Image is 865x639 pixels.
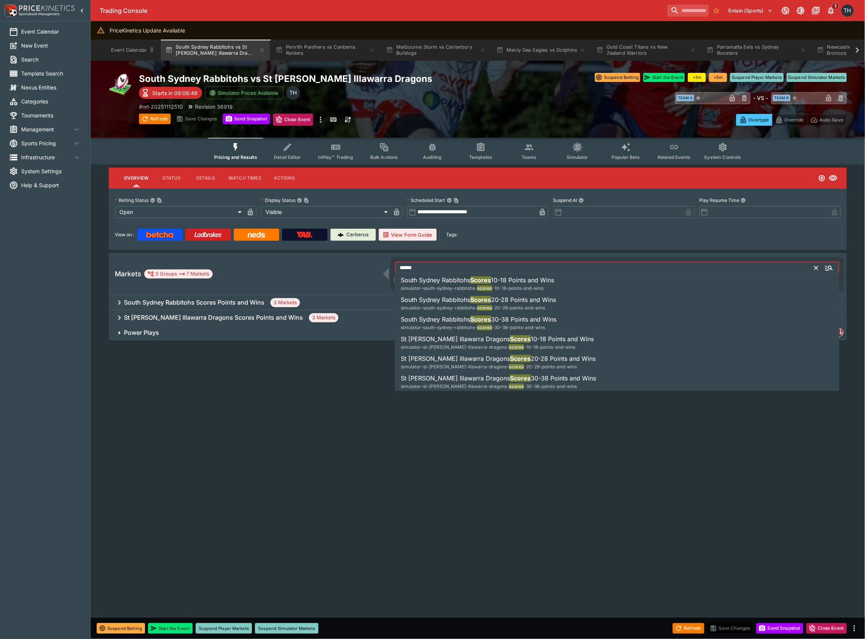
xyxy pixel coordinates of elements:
[772,114,807,126] button: Override
[261,197,295,203] p: Display Status
[454,198,459,203] button: Copy To Clipboard
[152,89,198,97] p: Starts in 09:06:48
[100,7,664,15] div: Trading Console
[270,299,300,306] span: 3 Markets
[21,153,72,161] span: Infrastructure
[318,154,353,160] span: InPlay™ Trading
[297,232,313,238] img: TabNZ
[148,623,193,634] button: Start the Event
[423,154,442,160] span: Auditing
[195,103,233,111] p: Revision 36919
[331,229,376,241] a: Cerberus
[115,206,244,218] div: Open
[531,355,596,362] span: 20-28 Points and Wins
[347,231,369,239] p: Cerberus
[255,623,318,634] button: Suspend Simulator Markets
[223,114,270,124] button: Send Snapshot
[749,116,769,124] p: Overtype
[612,154,640,160] span: Popular Bets
[154,169,188,187] button: Status
[274,154,301,160] span: Detail Editor
[21,83,81,91] span: Nexus Entities
[21,28,81,35] span: Event Calendar
[21,42,81,49] span: New Event
[150,198,155,203] button: Betting StatusCopy To Clipboard
[401,344,509,350] span: simulator-st-[PERSON_NAME]-illawarra-dragons-
[21,69,81,77] span: Template Search
[118,169,154,187] button: Overview
[839,2,856,19] button: Todd Henderson
[595,73,640,82] button: Suspend Betting
[19,5,75,11] img: PriceKinetics
[21,181,81,189] span: Help & Support
[147,269,210,279] div: 3 Groups 7 Markets
[304,198,309,203] button: Copy To Clipboard
[157,198,162,203] button: Copy To Clipboard
[806,623,847,634] button: Close Event
[261,206,391,218] div: Visible
[673,623,704,634] button: Refresh
[470,316,491,323] span: Scores
[21,111,81,119] span: Tournaments
[688,73,706,82] button: +1m
[401,383,509,389] span: simulator-st-[PERSON_NAME]-illawarra-dragons-
[214,154,257,160] span: Pricing and Results
[756,623,803,634] button: Send Snapshot
[21,97,81,105] span: Categories
[407,197,445,203] p: Scheduled Start
[492,325,545,330] span: -30-38-points-and-wins
[382,40,490,61] button: Melbourne Storm vs Canterbury Bulldogs
[677,95,694,101] span: Team A
[509,344,524,350] span: scores
[267,169,301,187] button: Actions
[97,623,145,634] button: Suspend Betting
[794,4,808,17] button: Toggle light/dark mode
[161,40,270,61] button: South Sydney Rabbitohs vs St [PERSON_NAME] Illawarra Dra...
[531,374,596,382] span: 30-38 Points and Wins
[470,296,491,303] span: Scores
[2,3,17,18] img: PriceKinetics Logo
[510,355,531,362] span: Scores
[115,197,148,203] p: Betting Status
[477,325,492,330] span: scores
[818,174,826,182] svg: Open
[730,73,783,82] button: Suspend Player Markets
[491,316,556,323] span: 30-38 Points and Wins
[711,5,723,17] button: No Bookmarks
[491,276,554,284] span: 10-18 Points and Wins
[297,198,302,203] button: Display StatusCopy To Clipboard
[21,167,81,175] span: System Settings
[509,364,524,370] span: scores
[524,383,577,389] span: -30-38-points-and-wins
[592,40,701,61] button: Gold Coast Titans vs New Zealand Warriors
[810,262,822,274] button: Clear
[401,364,509,370] span: simulator-st-[PERSON_NAME]-illawarra-dragons-
[491,296,556,303] span: 20-28 Points and Wins
[522,154,537,160] span: Teams
[401,285,477,291] span: simulator-south-sydney-rabbitohs-
[286,86,300,100] div: Todd Henderson
[401,374,510,382] span: St [PERSON_NAME] Illawarra Dragons
[401,296,470,303] span: South Sydney Rabbitohs
[124,329,159,337] h6: Power Plays
[91,350,865,357] p: Copyright © Entain Group Australia Pty Ltd 2025
[477,305,492,311] span: scores
[338,232,344,238] img: Cerberus
[110,23,185,37] div: PriceKinetics Update Available
[531,335,594,343] span: 10-18 Points and Wins
[447,198,452,203] button: Scheduled StartCopy To Clipboard
[401,335,510,343] span: St [PERSON_NAME] Illawarra Dragons
[724,5,777,17] button: Select Tenant
[273,114,314,126] button: Close Event
[309,314,338,322] span: 3 Markets
[205,86,283,99] button: Simulator Prices Available
[248,232,265,238] img: Neds
[699,197,739,203] p: Play Resume Time
[196,623,252,634] button: Suspend Player Markets
[115,229,134,241] label: View on :
[736,114,847,126] div: Start From
[370,154,398,160] span: Bulk Actions
[470,276,491,284] span: Scores
[509,383,524,389] span: scores
[21,139,72,147] span: Sports Pricing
